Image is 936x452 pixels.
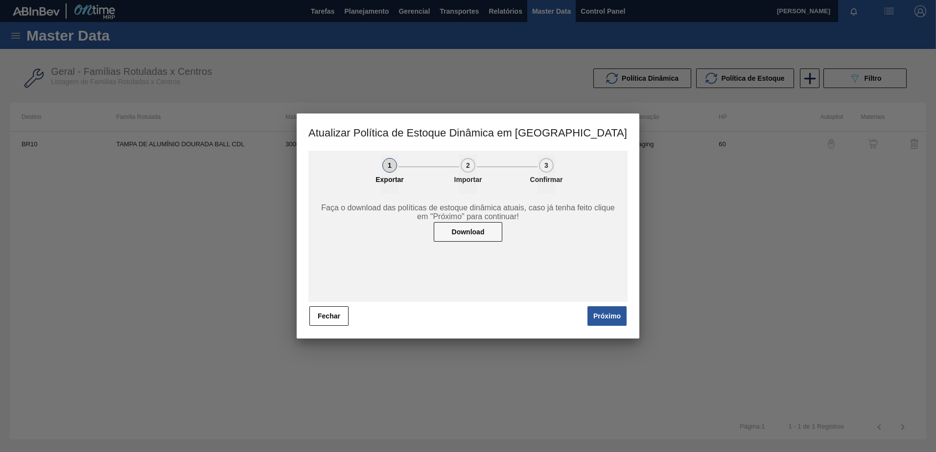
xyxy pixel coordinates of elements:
div: 1 [382,158,397,173]
p: Importar [444,176,492,183]
div: 3 [539,158,554,173]
p: Exportar [365,176,414,183]
button: 1Exportar [381,155,398,194]
button: Próximo [587,306,627,326]
span: Faça o download das políticas de estoque dinâmica atuais, caso já tenha feito clique em "Próximo"... [320,203,616,221]
p: Confirmar [522,176,571,183]
button: Download [434,222,502,242]
button: 2Importar [459,155,477,194]
div: 2 [461,158,475,173]
button: Fechar [309,306,349,326]
h3: Atualizar Política de Estoque Dinâmica em [GEOGRAPHIC_DATA] [297,113,639,151]
button: 3Confirmar [538,155,555,194]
